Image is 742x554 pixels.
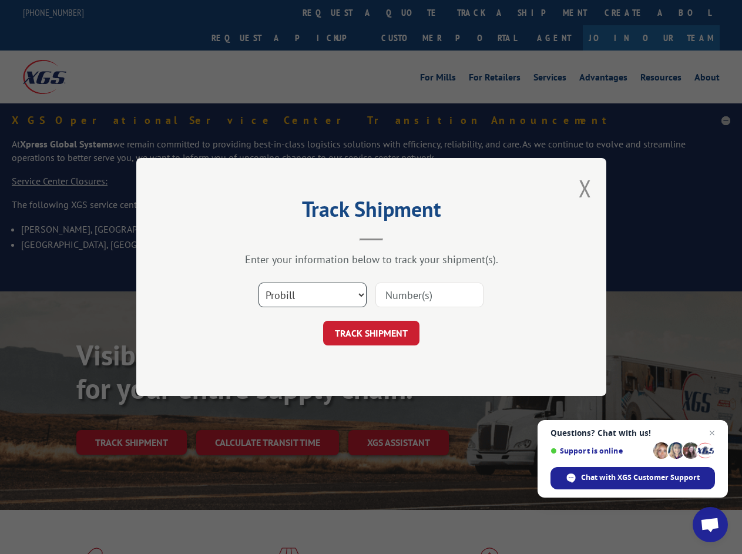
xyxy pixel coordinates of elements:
[195,201,548,223] h2: Track Shipment
[550,428,715,438] span: Questions? Chat with us!
[195,253,548,266] div: Enter your information below to track your shipment(s).
[693,507,728,542] a: Open chat
[550,467,715,489] span: Chat with XGS Customer Support
[581,472,700,483] span: Chat with XGS Customer Support
[550,446,649,455] span: Support is online
[375,283,484,307] input: Number(s)
[579,173,592,204] button: Close modal
[323,321,419,345] button: TRACK SHIPMENT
